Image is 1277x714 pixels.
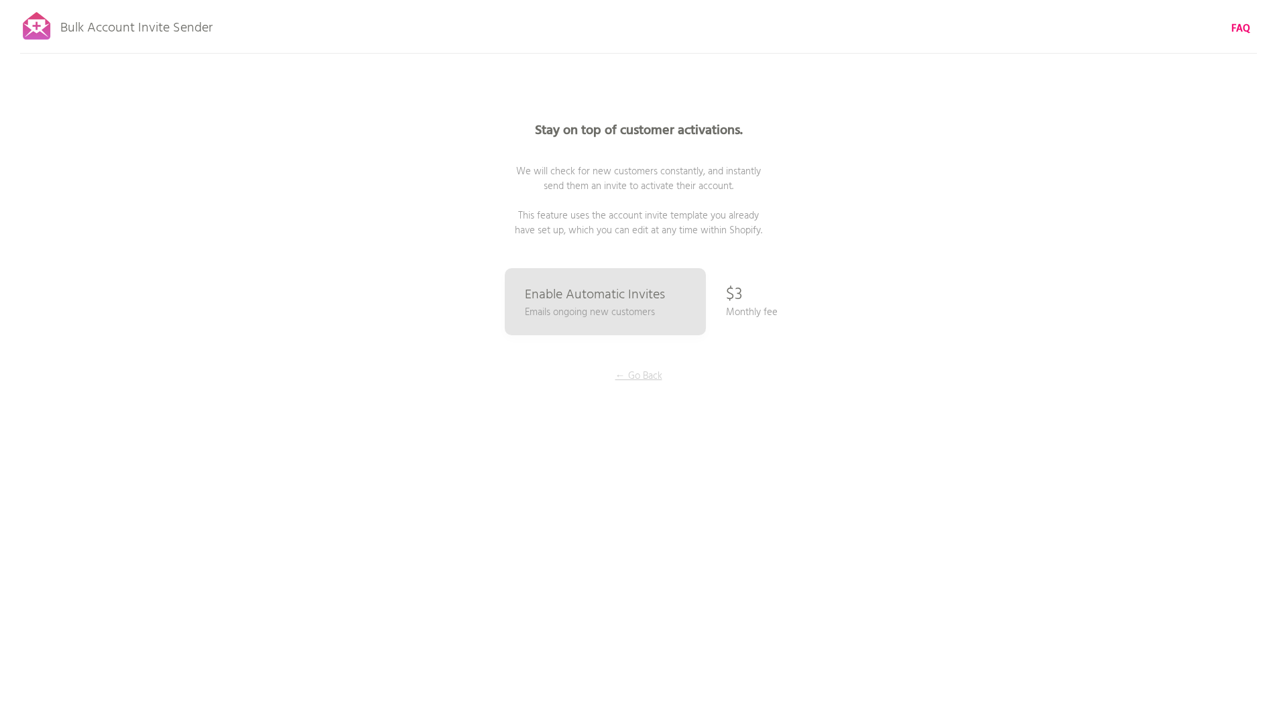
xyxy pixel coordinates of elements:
[515,164,762,239] span: We will check for new customers constantly, and instantly send them an invite to activate their a...
[60,8,212,42] p: Bulk Account Invite Sender
[1231,21,1250,37] b: FAQ
[505,268,706,335] a: Enable Automatic Invites Emails ongoing new customers
[1231,21,1250,36] a: FAQ
[726,275,743,315] p: $3
[535,120,743,141] b: Stay on top of customer activations.
[525,288,665,302] p: Enable Automatic Invites
[525,305,655,320] p: Emails ongoing new customers
[726,305,778,320] p: Monthly fee
[589,369,689,383] p: ← Go Back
